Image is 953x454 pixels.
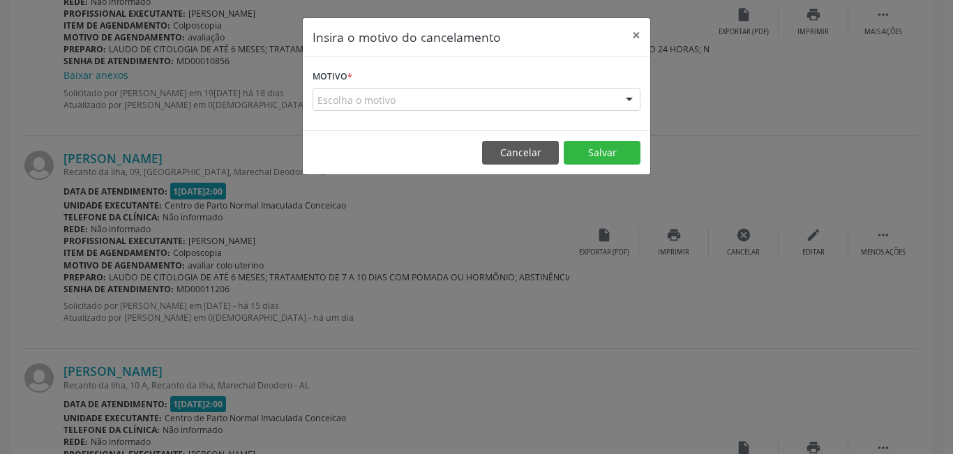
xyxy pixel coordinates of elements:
h5: Insira o motivo do cancelamento [313,28,501,46]
button: Salvar [564,141,640,165]
button: Close [622,18,650,52]
label: Motivo [313,66,352,88]
span: Escolha o motivo [317,93,396,107]
button: Cancelar [482,141,559,165]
